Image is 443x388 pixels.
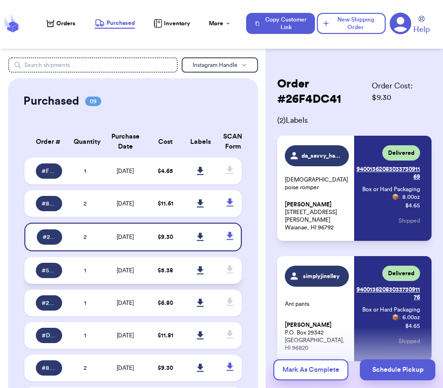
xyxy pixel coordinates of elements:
span: 1 [84,300,86,306]
a: Inventory [153,19,190,28]
span: 2 [84,365,86,371]
span: 1 [84,168,86,174]
button: Copy Customer Link [246,13,315,34]
a: Orders [46,20,76,27]
span: 6.00 oz [402,313,420,321]
span: 2 [84,234,86,240]
span: # D6A09BCC [42,332,56,339]
span: Inventory [164,20,190,27]
p: [DEMOGRAPHIC_DATA] poise romper [285,176,348,191]
span: [DATE] [117,300,134,306]
span: $ 11.61 [158,201,173,206]
span: $ 4.65 [158,168,173,174]
span: Help [413,24,430,35]
span: # F53476A1 [42,167,56,175]
span: $ 11.81 [158,333,173,338]
h2: Order # 26F4DC41 [277,76,372,107]
div: SCAN Form [223,132,230,152]
span: [DATE] [117,168,134,174]
span: # 8D09E250 [42,200,56,207]
span: # 2BC9DEF7 [42,299,56,307]
span: 2 [84,201,86,206]
p: [STREET_ADDRESS][PERSON_NAME] Waianae, HI 96792 [285,201,348,231]
button: Shipped [399,210,420,231]
span: Instagram Handle [193,62,238,68]
th: Cost [148,126,183,158]
span: $ 5.38 [158,268,173,273]
span: 1 [84,333,86,338]
a: 9400136208303373091176 [357,282,420,305]
span: simplyjinelley [302,272,341,280]
th: Quantity [68,126,103,158]
p: P.O. Box 29342 [GEOGRAPHIC_DATA], HI 96820 [285,321,348,352]
span: # 546AE54D [42,267,56,274]
span: 8.00 oz [402,193,420,201]
span: Box or Hard Packaging 📦 [362,307,420,320]
span: [DATE] [117,268,134,273]
span: [DATE] [117,201,134,206]
span: [DATE] [117,333,134,338]
span: $ 6.80 [158,300,173,306]
span: 1 [84,268,86,273]
a: 9400136208303373091169 [357,162,420,184]
p: $ 4.65 [405,202,420,209]
button: Mark As Complete [273,359,348,380]
span: [PERSON_NAME] [285,201,332,208]
span: 09 [85,97,101,106]
a: Purchased [95,18,135,29]
span: # 26F4DC41 [43,233,56,241]
span: Orders [56,20,76,27]
span: : [399,193,400,201]
span: Order Cost: $ 9.30 [372,80,432,103]
span: Purchased [107,19,135,27]
p: Ant pants [285,300,348,308]
span: [PERSON_NAME] [285,322,332,329]
span: ( 2 ) Labels [277,115,432,126]
a: Help [413,16,430,35]
button: Instagram Handle [182,57,258,73]
span: da_savvy_hawaiian [302,152,341,160]
span: [DATE] [117,234,134,240]
button: Shipped [399,331,420,352]
p: $ 4.65 [405,322,420,330]
span: [DATE] [117,365,134,371]
input: Search shipments... [8,57,178,73]
span: $ 9.30 [158,365,173,371]
span: # 843B076A [42,364,56,372]
button: Schedule Pickup [360,359,435,380]
th: Order # [24,126,68,158]
div: More [209,20,231,27]
span: : [399,313,400,321]
th: Purchase Date [102,126,148,158]
span: Box or Hard Packaging 📦 [362,186,420,200]
th: Labels [183,126,218,158]
h2: Purchased [23,94,79,109]
span: $ 9.30 [158,234,173,240]
span: Delivered [388,149,414,157]
span: Delivered [388,269,414,277]
button: New Shipping Order [317,13,386,34]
